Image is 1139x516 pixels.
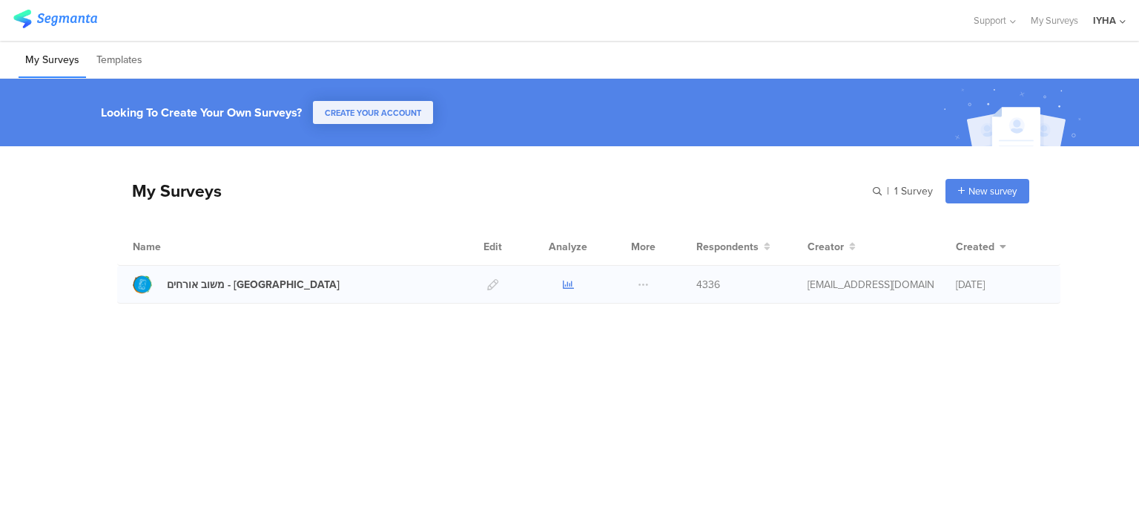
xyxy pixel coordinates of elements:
span: Respondents [696,239,759,255]
div: My Surveys [117,178,222,203]
li: My Surveys [19,43,86,78]
span: Creator [808,239,844,255]
button: Respondents [696,239,770,255]
button: CREATE YOUR ACCOUNT [313,101,433,124]
span: Support [974,13,1006,27]
img: create_account_image.svg [938,83,1091,151]
li: Templates [90,43,149,78]
img: segmanta logo [13,10,97,28]
div: Edit [477,228,509,265]
span: CREATE YOUR ACCOUNT [325,107,421,119]
button: Created [956,239,1006,255]
div: Name [133,239,222,255]
div: ofir@iyha.org.il [808,277,934,293]
span: 1 Survey [894,183,933,199]
span: New survey [968,184,1017,198]
div: IYHA [1093,13,1116,27]
div: Looking To Create Your Own Surveys? [101,104,302,121]
a: משוב אורחים - [GEOGRAPHIC_DATA] [133,275,340,294]
div: Analyze [546,228,590,265]
span: Created [956,239,994,255]
div: משוב אורחים - בית שאן [167,277,340,293]
span: | [885,183,891,199]
div: More [627,228,659,265]
span: 4336 [696,277,720,293]
button: Creator [808,239,856,255]
div: [DATE] [956,277,1045,293]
